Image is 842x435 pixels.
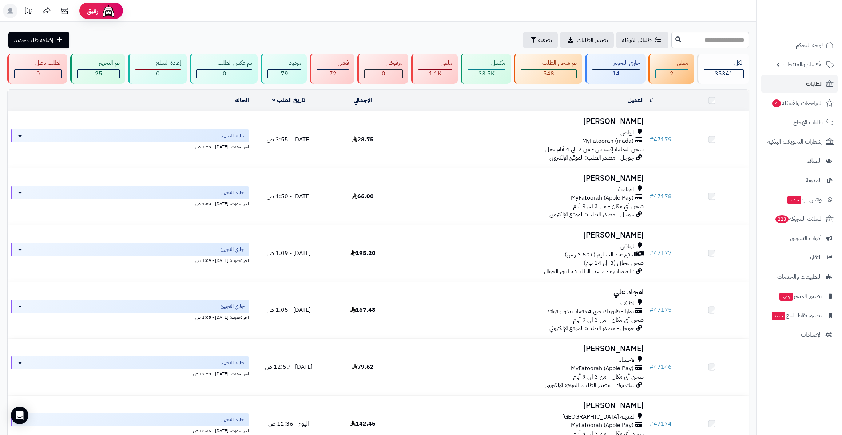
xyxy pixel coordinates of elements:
span: # [650,306,654,314]
span: الطائف [620,299,636,307]
a: مردود 79 [259,54,308,84]
span: 1.1K [429,69,441,78]
span: 142.45 [350,419,376,428]
div: الطلب باطل [14,59,62,67]
a: #47177 [650,249,672,258]
a: العملاء [761,152,838,170]
div: 0 [135,70,181,78]
div: تم شحن الطلب [521,59,576,67]
div: 1148 [418,70,452,78]
div: جاري التجهيز [592,59,640,67]
a: مكتمل 33.5K [459,54,512,84]
span: [DATE] - 1:50 ص [267,192,311,201]
span: السلات المتروكة [775,214,823,224]
a: الإجمالي [354,96,372,105]
span: MyFatoorah (Apple Pay) [571,421,634,430]
span: 25 [95,69,102,78]
a: العميل [628,96,644,105]
span: التطبيقات والخدمات [777,272,822,282]
span: شحن أي مكان - من 3 الى 9 أيام [573,372,644,381]
div: فشل [317,59,349,67]
span: المدونة [806,175,822,185]
div: مرفوض [364,59,402,67]
span: جاري التجهيز [221,359,245,367]
div: Open Intercom Messenger [11,407,28,424]
a: #47175 [650,306,672,314]
a: #47174 [650,419,672,428]
span: تيك توك - مصدر الطلب: الموقع الإلكتروني [545,381,634,389]
span: شحن أي مكان - من 3 الى 9 أيام [573,202,644,211]
span: العملاء [807,156,822,166]
div: مردود [267,59,301,67]
a: تم شحن الطلب 548 [512,54,583,84]
a: السلات المتروكة223 [761,210,838,228]
span: جديد [779,293,793,301]
a: تم التجهيز 25 [69,54,126,84]
span: 223 [775,215,789,223]
span: 72 [329,69,337,78]
span: طلباتي المُوكلة [622,36,652,44]
h3: امجاد علي [403,288,644,296]
a: الكل35341 [695,54,751,84]
span: 0 [156,69,160,78]
span: جاري التجهيز [221,189,245,196]
a: أدوات التسويق [761,230,838,247]
span: # [650,249,654,258]
a: معلق 2 [647,54,695,84]
a: # [650,96,653,105]
span: 28.75 [352,135,374,144]
div: 25 [78,70,119,78]
span: تطبيق المتجر [779,291,822,301]
span: جاري التجهيز [221,303,245,310]
h3: [PERSON_NAME] [403,231,644,239]
span: التقارير [808,252,822,263]
span: الإعدادات [801,330,822,340]
div: اخر تحديث: [DATE] - 1:09 ص [11,256,249,264]
a: لوحة التحكم [761,36,838,54]
a: تصدير الطلبات [560,32,614,48]
a: #47178 [650,192,672,201]
span: جوجل - مصدر الطلب: الموقع الإلكتروني [549,324,634,333]
span: 0 [223,69,226,78]
a: تطبيق المتجرجديد [761,287,838,305]
div: اخر تحديث: [DATE] - 3:55 ص [11,142,249,150]
span: وآتس آب [787,195,822,205]
span: 548 [543,69,554,78]
span: MyFatoorah (Apple Pay) [571,364,634,373]
span: شحن أي مكان - من 3 الى 9 أيام [573,316,644,324]
span: 14 [612,69,620,78]
span: MyFatoorah (Apple Pay) [571,194,634,202]
div: 2 [656,70,688,78]
span: [DATE] - 3:55 ص [267,135,311,144]
span: 4 [772,99,781,107]
span: لوحة التحكم [796,40,823,50]
span: المراجعات والأسئلة [771,98,823,108]
a: إضافة طلب جديد [8,32,69,48]
div: 79 [268,70,301,78]
span: الطلبات [806,79,823,89]
span: الرياض [620,129,636,137]
a: إعادة المبلغ 0 [127,54,188,84]
span: جاري التجهيز [221,416,245,423]
span: العوامية [618,185,636,194]
span: جاري التجهيز [221,132,245,140]
h3: [PERSON_NAME] [403,117,644,126]
span: جوجل - مصدر الطلب: الموقع الإلكتروني [549,210,634,219]
div: مكتمل [468,59,505,67]
img: ai-face.png [101,4,116,18]
span: 0 [382,69,385,78]
a: الطلب باطل 0 [6,54,69,84]
a: #47179 [650,135,672,144]
span: الدفع عند التسليم (+3.50 ر.س) [565,251,636,259]
div: الكل [704,59,744,67]
span: [DATE] - 1:09 ص [267,249,311,258]
div: ملغي [418,59,452,67]
a: الإعدادات [761,326,838,344]
a: تاريخ الطلب [272,96,305,105]
button: تصفية [523,32,558,48]
span: # [650,419,654,428]
span: 167.48 [350,306,376,314]
span: رفيق [87,7,98,15]
span: 0 [36,69,40,78]
div: تم عكس الطلب [196,59,252,67]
